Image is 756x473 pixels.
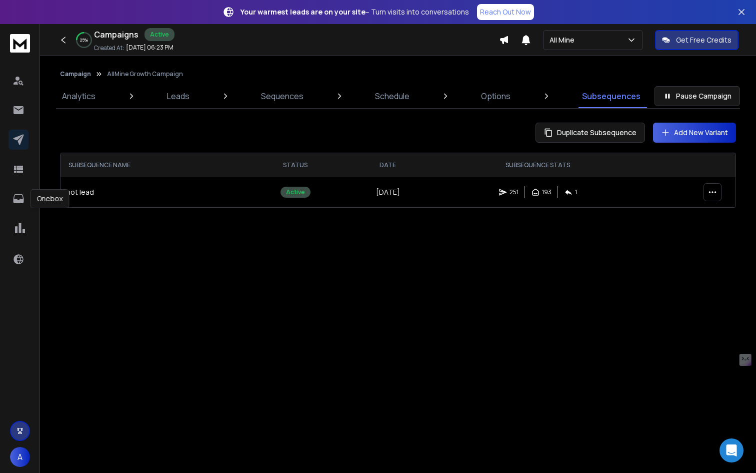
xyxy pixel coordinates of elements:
strong: Your warmest leads are on your site [240,7,365,17]
a: Reach Out Now [477,4,534,20]
p: AllMine Growth Campaign [107,70,183,78]
p: Options [481,90,510,102]
p: Subsequences [582,90,640,102]
p: Schedule [375,90,409,102]
div: Open Intercom Messenger [719,438,743,462]
p: 251 [509,188,518,196]
p: All Mine [549,35,578,45]
td: hot lead [60,177,245,207]
button: Campaign [60,70,91,78]
a: Schedule [369,84,415,108]
p: Analytics [62,90,95,102]
p: [DATE] 06:23 PM [126,44,173,52]
button: A [10,447,30,467]
a: Sequences [255,84,309,108]
p: 1 [575,188,577,196]
button: Add New Variant [653,123,736,143]
a: Leads [161,84,195,108]
button: Pause Campaign [654,86,740,106]
p: – Turn visits into conversations [240,7,469,17]
button: Get Free Credits [655,30,738,50]
img: logo [10,34,30,53]
div: Onebox [30,189,69,208]
p: 193 [542,188,551,196]
th: SUBSEQUENCE STATS [430,153,645,177]
th: SUBSEQUENCE NAME [60,153,245,177]
div: Active [144,28,174,41]
td: [DATE] [345,177,430,207]
th: STATUS [245,153,345,177]
p: Sequences [261,90,303,102]
button: Duplicate Subsequence [535,123,645,143]
p: 25 % [80,37,88,43]
h1: Campaigns [94,29,138,41]
a: Options [475,84,516,108]
div: Active [280,187,310,198]
th: DATE [345,153,430,177]
a: Subsequences [576,84,646,108]
p: Get Free Credits [676,35,731,45]
p: Reach Out Now [480,7,531,17]
p: Leads [167,90,189,102]
p: Created At: [94,44,124,52]
a: Analytics [56,84,101,108]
